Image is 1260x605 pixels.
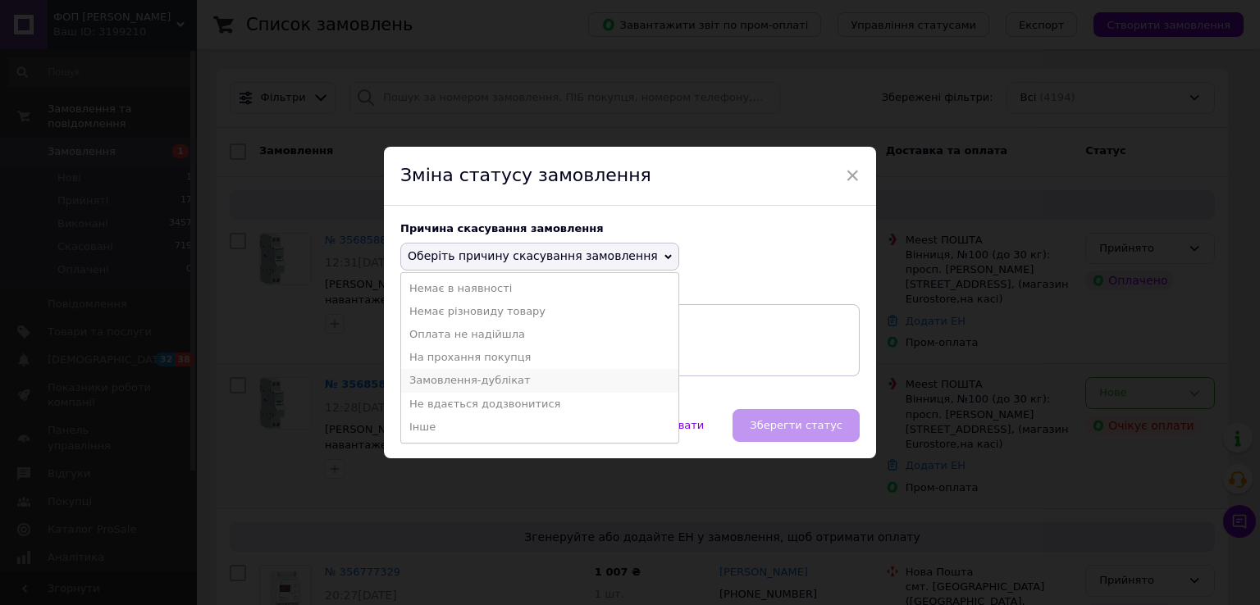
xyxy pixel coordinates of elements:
[408,249,658,262] span: Оберіть причину скасування замовлення
[401,323,678,346] li: Оплата не надійшла
[401,416,678,439] li: Інше
[400,222,860,234] div: Причина скасування замовлення
[401,300,678,323] li: Немає різновиду товару
[401,277,678,300] li: Немає в наявності
[401,393,678,416] li: Не вдається додзвонитися
[401,369,678,392] li: Замовлення-дублікат
[384,147,876,206] div: Зміна статусу замовлення
[845,161,860,189] span: ×
[401,346,678,369] li: На прохання покупця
